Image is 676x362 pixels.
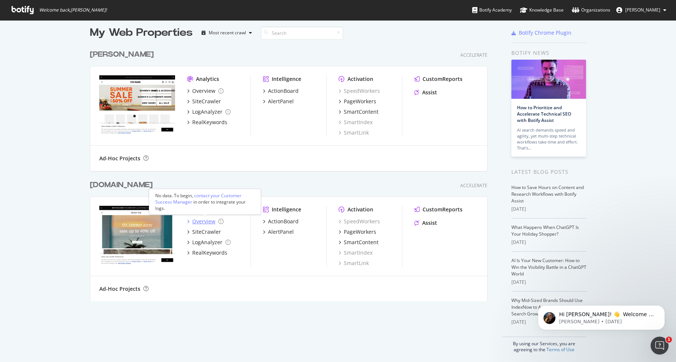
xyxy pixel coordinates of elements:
div: Most recent crawl [209,31,246,35]
a: Assist [414,89,437,96]
div: LogAnalyzer [192,108,222,116]
a: SpeedWorkers [339,218,380,225]
a: SpeedWorkers [339,87,380,95]
div: RealKeywords [192,249,227,256]
div: Analytics [196,75,219,83]
a: LogAnalyzer [187,239,231,246]
a: AlertPanel [263,228,294,236]
div: Accelerate [460,182,487,189]
a: PageWorkers [339,228,376,236]
a: SmartContent [339,108,379,116]
div: [DATE] [511,279,586,286]
div: Ad-Hoc Projects [99,285,140,293]
div: Activation [348,75,373,83]
div: Overview [192,218,215,225]
a: What Happens When ChatGPT Is Your Holiday Shopper? [511,224,579,237]
div: grid [90,40,493,301]
div: Botify Academy [472,6,512,14]
div: Intelligence [272,75,301,83]
div: PageWorkers [344,228,376,236]
a: AI Is Your New Customer: How to Win the Visibility Battle in a ChatGPT World [511,257,586,277]
a: SiteCrawler [187,98,221,105]
img: www.stevemadden.com [99,75,175,136]
div: AlertPanel [268,98,294,105]
div: SmartContent [344,239,379,246]
span: Welcome back, [PERSON_NAME] ! [39,7,107,13]
iframe: Intercom notifications message [527,290,676,342]
div: Assist [422,89,437,96]
div: [DATE] [511,319,586,325]
span: Karla Moreno [625,7,660,13]
a: Assist [414,219,437,227]
div: Latest Blog Posts [511,168,586,176]
a: SmartIndex [339,119,373,126]
a: SmartIndex [339,249,373,256]
div: Assist [422,219,437,227]
a: Terms of Use [546,346,574,353]
a: CustomReports [414,206,462,213]
div: [PERSON_NAME] [90,49,154,60]
div: Organizations [572,6,610,14]
a: CustomReports [414,75,462,83]
img: How to Prioritize and Accelerate Technical SEO with Botify Assist [511,60,586,99]
span: 1 [666,337,672,343]
a: SmartContent [339,239,379,246]
a: SiteCrawler [187,228,221,236]
a: How to Save Hours on Content and Research Workflows with Botify Assist [511,184,584,204]
a: Overview [187,218,224,225]
div: Botify news [511,49,586,57]
div: By using our Services, you are agreeing to the [502,337,586,353]
div: AlertPanel [268,228,294,236]
div: RealKeywords [192,119,227,126]
iframe: Intercom live chat [651,337,669,355]
a: [PERSON_NAME] [90,49,157,60]
div: CustomReports [423,75,462,83]
button: [PERSON_NAME] [610,4,672,16]
img: www.dolcevita.com [99,206,175,266]
div: SiteCrawler [192,98,221,105]
div: No data. To begin, in order to integrate your logs. [155,192,255,211]
div: PageWorkers [344,98,376,105]
div: [DOMAIN_NAME] [90,180,153,191]
a: How to Prioritize and Accelerate Technical SEO with Botify Assist [517,104,571,123]
a: ActionBoard [263,87,299,95]
a: PageWorkers [339,98,376,105]
div: Accelerate [460,52,487,58]
div: contact your Customer Success Manager [155,192,242,205]
a: RealKeywords [187,249,227,256]
div: [DATE] [511,206,586,213]
div: CustomReports [423,206,462,213]
div: Botify Chrome Plugin [519,29,571,37]
div: Knowledge Base [520,6,564,14]
div: Intelligence [272,206,301,213]
a: SmartLink [339,259,369,267]
a: AlertPanel [263,98,294,105]
a: LogAnalyzer [187,108,231,116]
div: Ad-Hoc Projects [99,155,140,162]
div: LogAnalyzer [192,239,222,246]
a: ActionBoard [263,218,299,225]
div: Activation [348,206,373,213]
a: RealKeywords [187,119,227,126]
button: Most recent crawl [199,27,255,39]
input: Search [261,26,343,40]
a: SmartLink [339,129,369,136]
div: SmartContent [344,108,379,116]
a: Botify Chrome Plugin [511,29,571,37]
div: ActionBoard [268,87,299,95]
div: AI search demands speed and agility, yet multi-step technical workflows take time and effort. Tha... [517,127,580,151]
a: [DOMAIN_NAME] [90,180,156,191]
div: SiteCrawler [192,228,221,236]
a: Why Mid-Sized Brands Should Use IndexNow to Accelerate Organic Search Growth [511,297,583,317]
div: Overview [192,87,215,95]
